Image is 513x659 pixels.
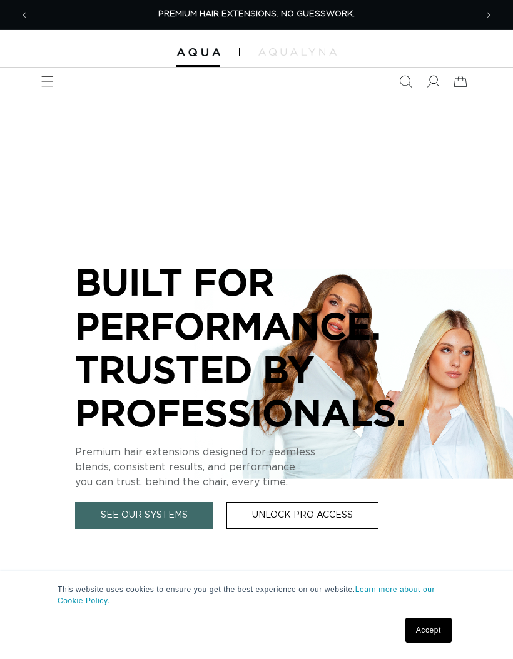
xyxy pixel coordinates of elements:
a: See Our Systems [75,502,213,529]
button: Previous announcement [11,1,38,29]
button: Next announcement [475,1,502,29]
p: This website uses cookies to ensure you get the best experience on our website. [58,584,455,606]
a: Accept [405,618,452,643]
span: PREMIUM HAIR EXTENSIONS. NO GUESSWORK. [158,10,355,18]
img: aqualyna.com [258,48,337,56]
img: Aqua Hair Extensions [176,48,220,57]
p: BUILT FOR PERFORMANCE. TRUSTED BY PROFESSIONALS. [75,260,438,434]
summary: Menu [34,68,61,95]
summary: Search [392,68,419,95]
a: Unlock Pro Access [226,502,378,529]
p: Premium hair extensions designed for seamless blends, consistent results, and performance you can... [75,445,438,490]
